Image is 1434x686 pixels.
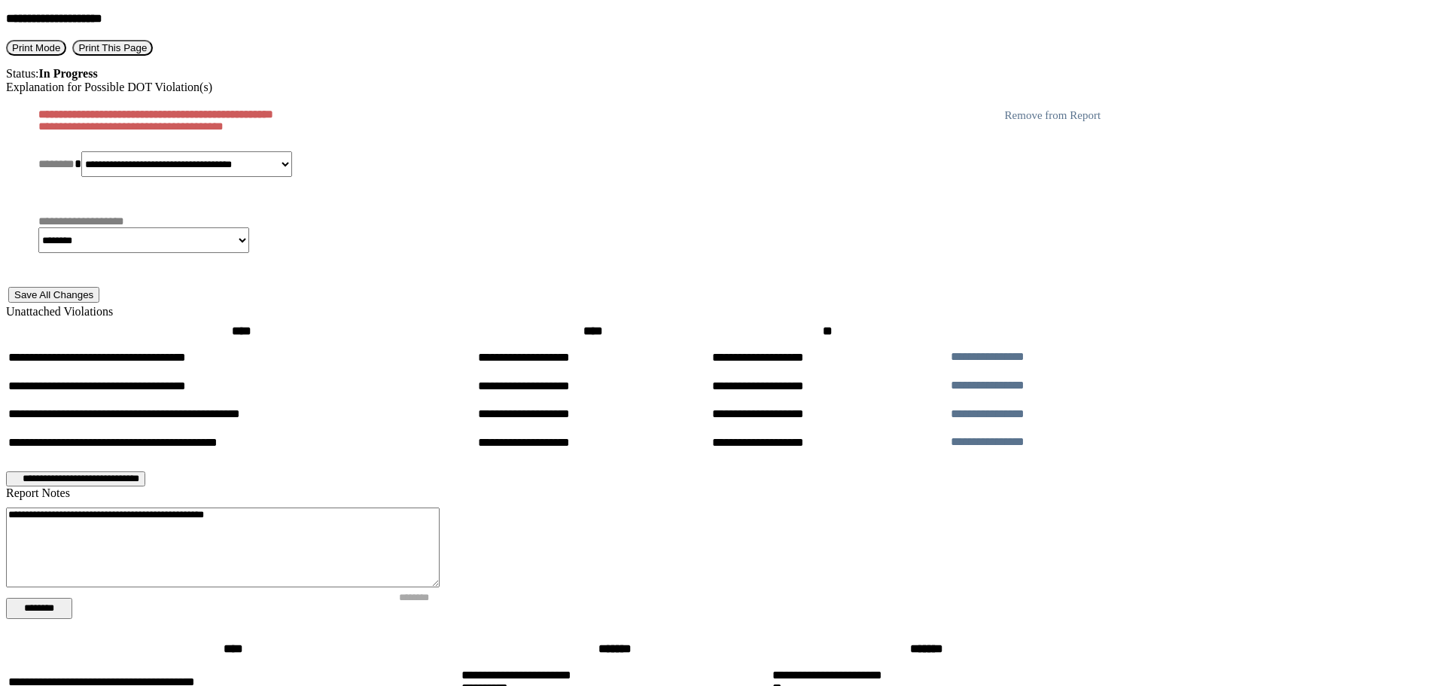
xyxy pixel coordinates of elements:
[8,287,99,303] button: Save
[39,67,98,80] strong: In Progress
[6,305,1428,319] div: Unattached Violations
[1000,108,1105,123] button: Remove from Report
[72,40,153,56] button: Print This Page
[6,486,1428,500] div: Report Notes
[6,40,66,56] button: Print Mode
[6,81,1428,94] div: Explanation for Possible DOT Violation(s)
[6,67,1428,81] div: Status:
[6,598,72,619] button: Change Filter Options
